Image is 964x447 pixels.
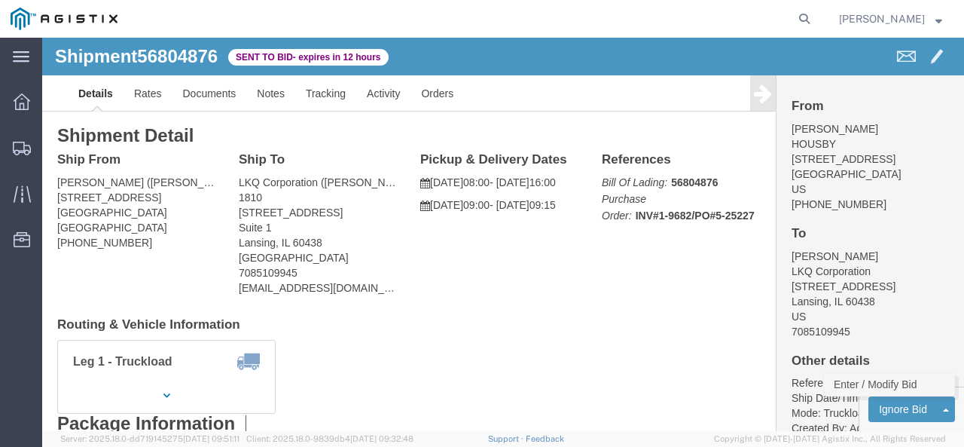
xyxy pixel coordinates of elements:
[488,434,526,443] a: Support
[839,11,925,27] span: Matt Sweet
[838,10,943,28] button: [PERSON_NAME]
[60,434,239,443] span: Server: 2025.18.0-dd719145275
[42,38,964,431] iframe: FS Legacy Container
[714,433,946,445] span: Copyright © [DATE]-[DATE] Agistix Inc., All Rights Reserved
[350,434,413,443] span: [DATE] 09:32:48
[526,434,564,443] a: Feedback
[11,8,117,30] img: logo
[183,434,239,443] span: [DATE] 09:51:11
[246,434,413,443] span: Client: 2025.18.0-9839db4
